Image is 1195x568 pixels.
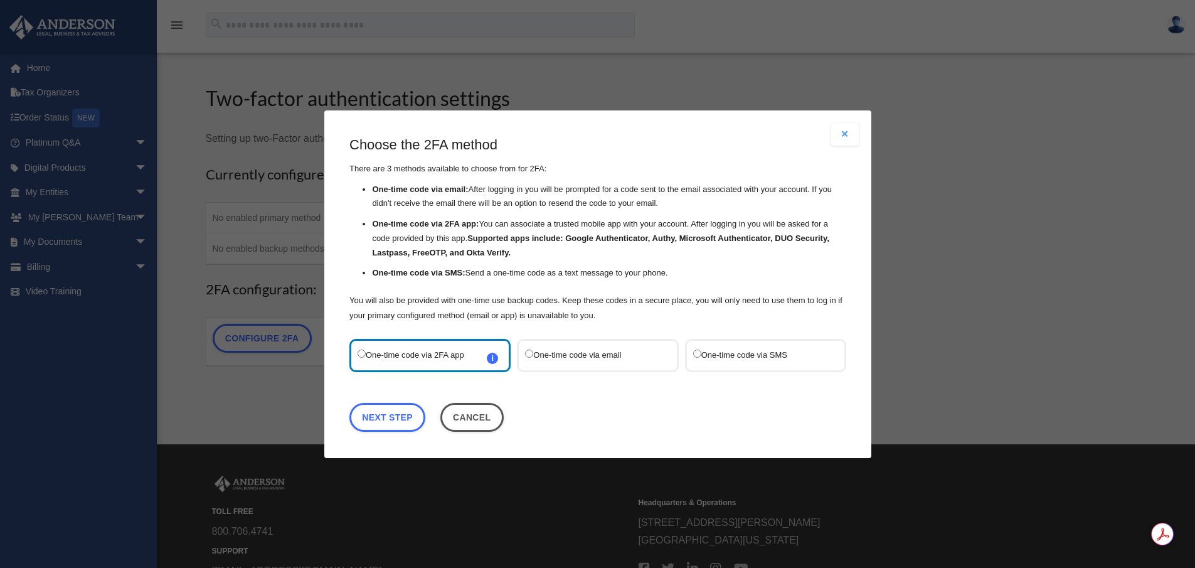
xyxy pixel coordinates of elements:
a: Next Step [349,402,425,431]
button: Close modal [831,123,859,146]
div: There are 3 methods available to choose from for 2FA: [349,136,846,323]
strong: One-time code via email: [372,184,468,193]
strong: Supported apps include: Google Authenticator, Authy, Microsoft Authenticator, DUO Security, Lastp... [372,233,829,257]
input: One-time code via SMS [693,349,701,357]
label: One-time code via email [525,346,657,363]
strong: One-time code via 2FA app: [372,219,479,228]
li: You can associate a trusted mobile app with your account. After logging in you will be asked for ... [372,217,846,260]
span: i [487,352,498,363]
label: One-time code via SMS [693,346,825,363]
label: One-time code via 2FA app [358,346,490,363]
h3: Choose the 2FA method [349,136,846,155]
p: You will also be provided with one-time use backup codes. Keep these codes in a secure place, you... [349,292,846,323]
li: After logging in you will be prompted for a code sent to the email associated with your account. ... [372,182,846,211]
input: One-time code via 2FA appi [358,349,366,357]
strong: One-time code via SMS: [372,268,465,277]
input: One-time code via email [525,349,533,357]
button: Close this dialog window [440,402,503,431]
li: Send a one-time code as a text message to your phone. [372,266,846,281]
